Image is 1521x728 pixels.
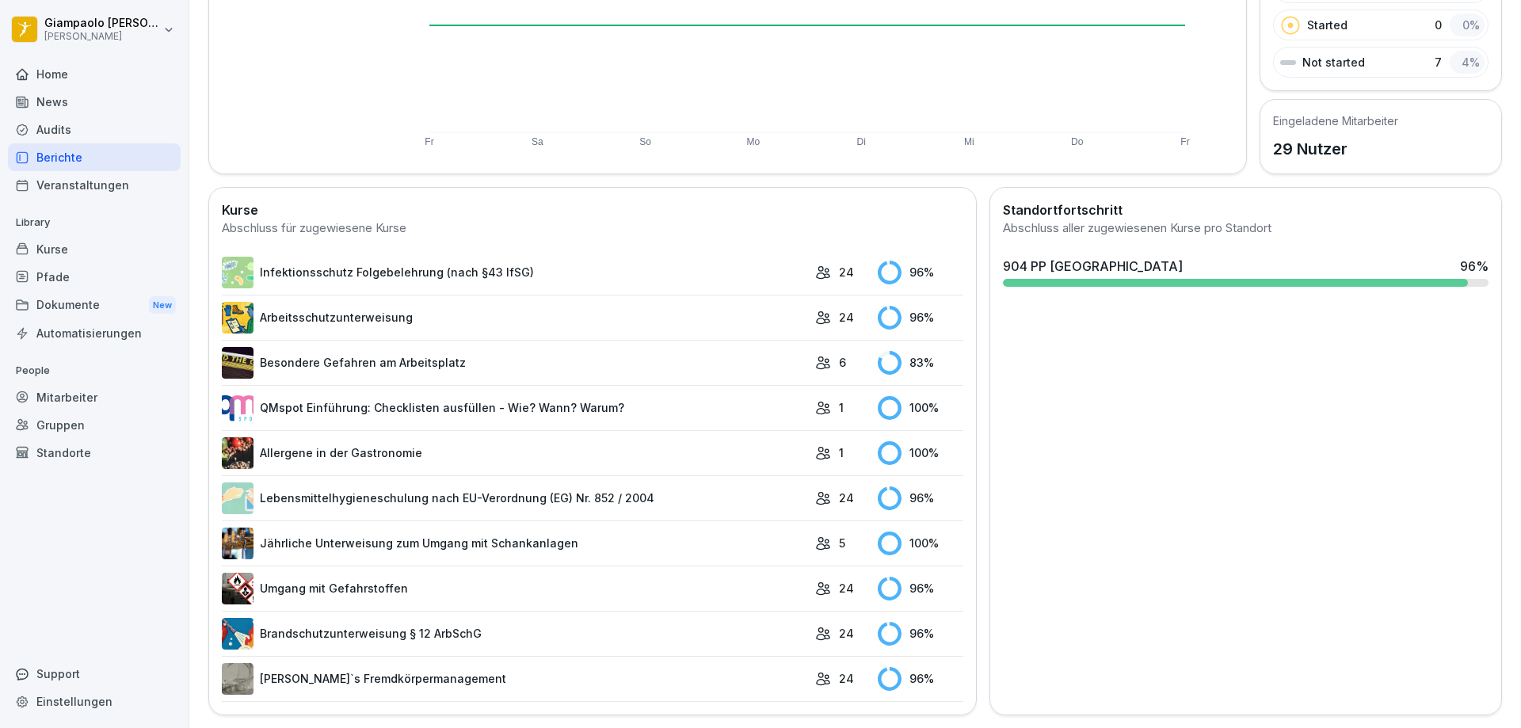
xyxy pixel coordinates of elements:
[1435,54,1442,71] p: 7
[747,136,760,147] text: Mo
[222,663,253,695] img: ltafy9a5l7o16y10mkzj65ij.png
[8,116,181,143] a: Audits
[878,396,963,420] div: 100 %
[222,219,963,238] div: Abschluss für zugewiesene Kurse
[997,250,1495,293] a: 904 PP [GEOGRAPHIC_DATA]96%
[878,667,963,691] div: 96 %
[878,351,963,375] div: 83 %
[222,257,807,288] a: Infektionsschutz Folgebelehrung (nach §43 IfSG)
[8,143,181,171] a: Berichte
[839,535,845,551] p: 5
[964,136,974,147] text: Mi
[8,660,181,688] div: Support
[1180,136,1189,147] text: Fr
[839,580,854,597] p: 24
[8,439,181,467] a: Standorte
[44,31,160,42] p: [PERSON_NAME]
[1071,136,1084,147] text: Do
[222,392,253,424] img: rsy9vu330m0sw5op77geq2rv.png
[222,573,807,604] a: Umgang mit Gefahrstoffen
[878,532,963,555] div: 100 %
[878,577,963,600] div: 96 %
[222,347,807,379] a: Besondere Gefahren am Arbeitsplatz
[222,618,807,650] a: Brandschutzunterweisung § 12 ArbSchG
[222,528,807,559] a: Jährliche Unterweisung zum Umgang mit Schankanlagen
[8,358,181,383] p: People
[8,171,181,199] a: Veranstaltungen
[222,347,253,379] img: zq4t51x0wy87l3xh8s87q7rq.png
[8,60,181,88] a: Home
[8,319,181,347] a: Automatisierungen
[1003,257,1183,276] div: 904 PP [GEOGRAPHIC_DATA]
[425,136,433,147] text: Fr
[1003,219,1489,238] div: Abschluss aller zugewiesenen Kurse pro Standort
[532,136,543,147] text: Sa
[878,441,963,465] div: 100 %
[222,482,807,514] a: Lebensmittelhygieneschulung nach EU-Verordnung (EG) Nr. 852 / 2004
[1307,17,1348,33] p: Started
[878,486,963,510] div: 96 %
[222,482,253,514] img: gxsnf7ygjsfsmxd96jxi4ufn.png
[222,437,807,469] a: Allergene in der Gastronomie
[639,136,651,147] text: So
[839,444,844,461] p: 1
[222,392,807,424] a: QMspot Einführung: Checklisten ausfüllen - Wie? Wann? Warum?
[8,383,181,411] a: Mitarbeiter
[222,257,253,288] img: tgff07aey9ahi6f4hltuk21p.png
[856,136,865,147] text: Di
[839,490,854,506] p: 24
[222,573,253,604] img: ro33qf0i8ndaw7nkfv0stvse.png
[1003,200,1489,219] h2: Standortfortschritt
[8,411,181,439] a: Gruppen
[222,437,253,469] img: gsgognukgwbtoe3cnlsjjbmw.png
[8,291,181,320] div: Dokumente
[839,670,854,687] p: 24
[839,264,854,280] p: 24
[1460,257,1489,276] div: 96 %
[839,309,854,326] p: 24
[222,302,807,334] a: Arbeitsschutzunterweisung
[1450,13,1485,36] div: 0 %
[1450,51,1485,74] div: 4 %
[1435,17,1442,33] p: 0
[8,688,181,715] a: Einstellungen
[222,200,963,219] h2: Kurse
[1273,137,1398,161] p: 29 Nutzer
[222,618,253,650] img: b0iy7e1gfawqjs4nezxuanzk.png
[878,622,963,646] div: 96 %
[1273,112,1398,129] h5: Eingeladene Mitarbeiter
[222,528,253,559] img: etou62n52bjq4b8bjpe35whp.png
[44,17,160,30] p: Giampaolo [PERSON_NAME]
[878,306,963,330] div: 96 %
[222,302,253,334] img: bgsrfyvhdm6180ponve2jajk.png
[878,261,963,284] div: 96 %
[8,235,181,263] a: Kurse
[8,210,181,235] p: Library
[839,354,846,371] p: 6
[839,399,844,416] p: 1
[8,263,181,291] a: Pfade
[1302,54,1365,71] p: Not started
[839,625,854,642] p: 24
[8,291,181,320] a: DokumenteNew
[149,296,176,314] div: New
[222,663,807,695] a: [PERSON_NAME]`s Fremdkörpermanagement
[8,88,181,116] a: News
